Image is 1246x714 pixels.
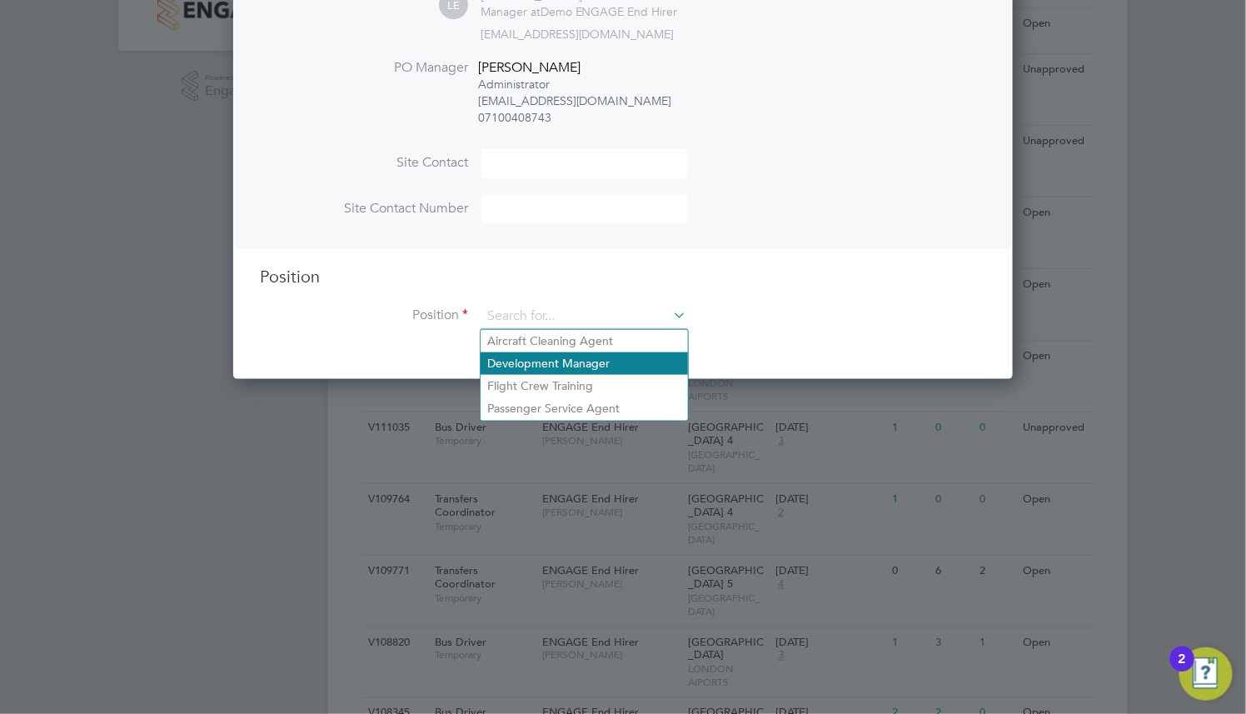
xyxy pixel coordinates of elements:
[481,4,678,19] div: Demo ENGAGE End Hirer
[481,397,688,420] li: Passenger Service Agent
[260,200,468,217] label: Site Contact Number
[260,307,468,324] label: Position
[1179,659,1186,681] div: 2
[478,59,581,76] span: [PERSON_NAME]
[478,109,672,126] div: 07100408743
[481,352,688,375] li: Development Manager
[260,266,986,287] h3: Position
[481,330,688,352] li: Aircraft Cleaning Agent
[481,304,687,329] input: Search for...
[481,27,675,42] span: [EMAIL_ADDRESS][DOMAIN_NAME]
[481,375,688,397] li: Flight Crew Training
[260,59,468,77] label: PO Manager
[478,92,672,109] div: [EMAIL_ADDRESS][DOMAIN_NAME]
[1179,647,1233,701] button: Open Resource Center, 2 new notifications
[260,154,468,172] label: Site Contact
[478,76,672,92] div: Administrator
[481,4,541,19] span: Manager at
